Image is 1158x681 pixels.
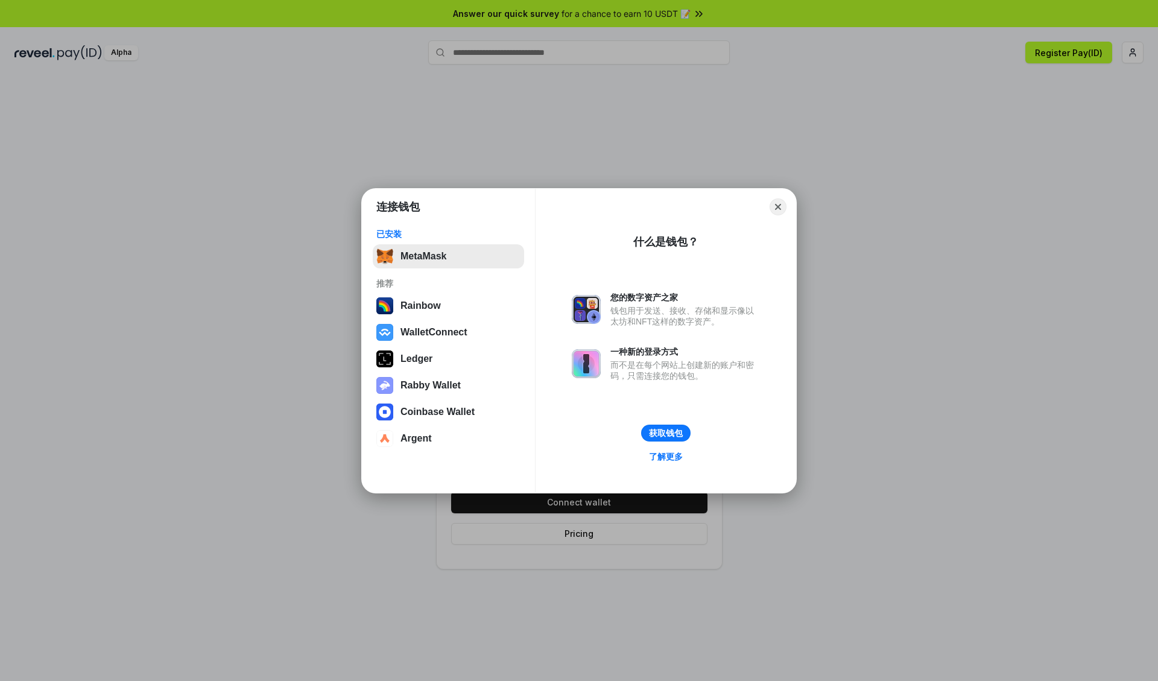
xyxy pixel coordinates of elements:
[376,404,393,420] img: svg+xml,%3Csvg%20width%3D%2228%22%20height%3D%2228%22%20viewBox%3D%220%200%2028%2028%22%20fill%3D...
[610,305,760,327] div: 钱包用于发送、接收、存储和显示像以太坊和NFT这样的数字资产。
[376,229,520,239] div: 已安装
[376,350,393,367] img: svg+xml,%3Csvg%20xmlns%3D%22http%3A%2F%2Fwww.w3.org%2F2000%2Fsvg%22%20width%3D%2228%22%20height%3...
[610,360,760,381] div: 而不是在每个网站上创建新的账户和密码，只需连接您的钱包。
[373,373,524,398] button: Rabby Wallet
[376,278,520,289] div: 推荐
[400,407,475,417] div: Coinbase Wallet
[400,251,446,262] div: MetaMask
[572,349,601,378] img: svg+xml,%3Csvg%20xmlns%3D%22http%3A%2F%2Fwww.w3.org%2F2000%2Fsvg%22%20fill%3D%22none%22%20viewBox...
[400,380,461,391] div: Rabby Wallet
[373,400,524,424] button: Coinbase Wallet
[649,451,683,462] div: 了解更多
[376,297,393,314] img: svg+xml,%3Csvg%20width%3D%22120%22%20height%3D%22120%22%20viewBox%3D%220%200%20120%20120%22%20fil...
[376,377,393,394] img: svg+xml,%3Csvg%20xmlns%3D%22http%3A%2F%2Fwww.w3.org%2F2000%2Fsvg%22%20fill%3D%22none%22%20viewBox...
[376,324,393,341] img: svg+xml,%3Csvg%20width%3D%2228%22%20height%3D%2228%22%20viewBox%3D%220%200%2028%2028%22%20fill%3D...
[400,433,432,444] div: Argent
[373,244,524,268] button: MetaMask
[373,426,524,451] button: Argent
[633,235,698,249] div: 什么是钱包？
[610,292,760,303] div: 您的数字资产之家
[770,198,786,215] button: Close
[642,449,690,464] a: 了解更多
[400,353,432,364] div: Ledger
[373,347,524,371] button: Ledger
[376,200,420,214] h1: 连接钱包
[400,327,467,338] div: WalletConnect
[641,425,691,442] button: 获取钱包
[373,294,524,318] button: Rainbow
[376,430,393,447] img: svg+xml,%3Csvg%20width%3D%2228%22%20height%3D%2228%22%20viewBox%3D%220%200%2028%2028%22%20fill%3D...
[400,300,441,311] div: Rainbow
[610,346,760,357] div: 一种新的登录方式
[373,320,524,344] button: WalletConnect
[649,428,683,439] div: 获取钱包
[376,248,393,265] img: svg+xml,%3Csvg%20fill%3D%22none%22%20height%3D%2233%22%20viewBox%3D%220%200%2035%2033%22%20width%...
[572,295,601,324] img: svg+xml,%3Csvg%20xmlns%3D%22http%3A%2F%2Fwww.w3.org%2F2000%2Fsvg%22%20fill%3D%22none%22%20viewBox...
